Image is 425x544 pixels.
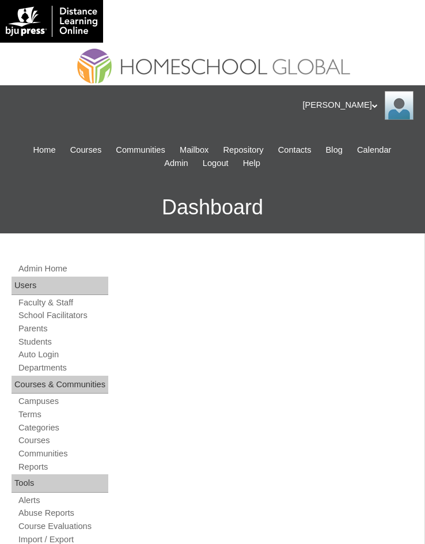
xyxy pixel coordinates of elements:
[223,143,264,157] span: Repository
[357,143,391,157] span: Calendar
[385,91,413,120] img: Ariane Ebuen
[203,157,229,170] span: Logout
[27,143,61,157] a: Home
[17,409,108,420] a: Terms
[17,448,108,459] a: Communities
[174,143,215,157] a: Mailbox
[17,508,108,519] a: Abuse Reports
[17,297,108,308] a: Faculty & Staff
[6,6,97,37] img: logo-white.png
[158,157,194,170] a: Admin
[17,310,108,321] a: School Facilitators
[278,143,312,157] span: Contacts
[351,143,397,157] a: Calendar
[237,157,266,170] a: Help
[70,143,102,157] span: Courses
[218,143,270,157] a: Repository
[243,157,260,170] span: Help
[180,143,209,157] span: Mailbox
[17,323,108,334] a: Parents
[272,143,317,157] a: Contacts
[197,157,234,170] a: Logout
[17,349,108,360] a: Auto Login
[64,143,108,157] a: Courses
[17,396,108,407] a: Campuses
[320,143,348,157] a: Blog
[17,263,108,274] a: Admin Home
[17,435,108,446] a: Courses
[12,91,413,120] div: [PERSON_NAME]
[6,182,419,233] h3: Dashboard
[110,143,171,157] a: Communities
[17,422,108,433] a: Categories
[61,43,365,84] img: logo2.png
[33,143,55,157] span: Home
[17,462,108,473] a: Reports
[116,143,165,157] span: Communities
[17,362,108,373] a: Departments
[12,376,108,394] div: Courses & Communities
[164,157,188,170] span: Admin
[326,143,343,157] span: Blog
[12,277,108,295] div: Users
[12,474,108,493] div: Tools
[17,521,108,532] a: Course Evaluations
[17,337,108,347] a: Students
[17,495,108,506] a: Alerts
